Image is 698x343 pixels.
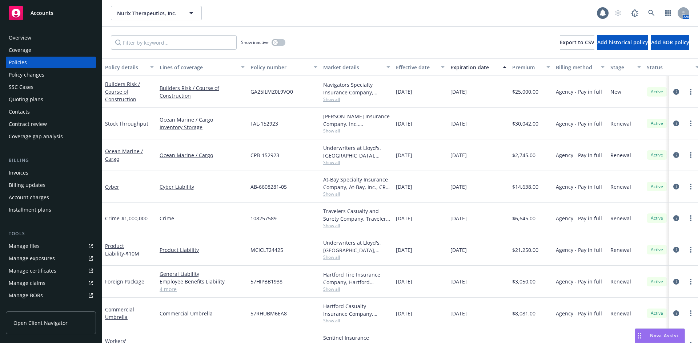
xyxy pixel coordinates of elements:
span: [DATE] [396,215,412,222]
a: SSC Cases [6,81,96,93]
span: New [610,88,621,95]
a: more [686,87,695,96]
span: Show all [323,318,390,324]
div: Invoices [9,167,28,179]
div: Underwriters at Lloyd's, [GEOGRAPHIC_DATA], [PERSON_NAME] of [GEOGRAPHIC_DATA], Clinical Trials I... [323,239,390,254]
a: Installment plans [6,204,96,216]
span: - $1,000,000 [120,215,148,222]
button: Expiration date [448,58,509,76]
div: Billing [6,157,96,164]
div: Contacts [9,106,30,118]
span: Show all [323,128,390,134]
div: Hartford Casualty Insurance Company, Hartford Insurance Group [323,302,390,318]
span: Accounts [31,10,53,16]
div: Summary of insurance [9,302,64,314]
div: [PERSON_NAME] Insurance Company, Inc., [PERSON_NAME] Group, [PERSON_NAME] Cargo [323,113,390,128]
span: Active [650,310,664,317]
a: Product Liability [160,246,245,254]
div: Contract review [9,118,47,130]
button: Policy number [248,58,320,76]
div: Premium [512,64,542,71]
div: Manage files [9,240,40,252]
a: Builders Risk / Course of Construction [105,81,140,103]
span: Show all [323,191,390,197]
span: GA25ILMZ0L9VQ0 [250,88,293,95]
span: $14,638.00 [512,183,538,191]
span: [DATE] [396,88,412,95]
span: Agency - Pay in full [556,246,602,254]
a: Commercial Umbrella [105,306,134,320]
a: Employee Benefits Liability [160,278,245,285]
a: Switch app [661,6,675,20]
a: Crime [105,215,148,222]
a: Report a Bug [627,6,642,20]
span: Agency - Pay in full [556,151,602,159]
span: Active [650,215,664,221]
span: $8,081.00 [512,310,535,317]
span: Agency - Pay in full [556,215,602,222]
a: Policies [6,57,96,68]
span: Show all [323,159,390,166]
span: Nurix Therapeutics, Inc. [117,9,180,17]
div: Lines of coverage [160,64,237,71]
a: Crime [160,215,245,222]
span: Renewal [610,278,631,285]
div: Quoting plans [9,94,43,105]
a: circleInformation [672,119,681,128]
div: Market details [323,64,382,71]
span: Show inactive [241,39,269,45]
a: Ocean Marine / Cargo [105,148,143,162]
span: Agency - Pay in full [556,310,602,317]
span: Renewal [610,151,631,159]
div: Underwriters at Lloyd's, [GEOGRAPHIC_DATA], [PERSON_NAME] of [GEOGRAPHIC_DATA], [PERSON_NAME] Cargo [323,144,390,159]
span: Active [650,183,664,190]
a: Manage BORs [6,290,96,301]
div: Manage certificates [9,265,56,277]
a: more [686,214,695,222]
span: [DATE] [396,278,412,285]
button: Premium [509,58,553,76]
a: Overview [6,32,96,44]
span: [DATE] [450,88,467,95]
a: Builders Risk / Course of Construction [160,84,245,99]
div: Coverage gap analysis [9,131,63,142]
a: Ocean Marine / Cargo [160,116,245,123]
button: Market details [320,58,393,76]
a: Ocean Marine / Cargo [160,151,245,159]
span: Agency - Pay in full [556,88,602,95]
a: Search [644,6,659,20]
span: AB-6608281-05 [250,183,287,191]
button: Nurix Therapeutics, Inc. [111,6,202,20]
a: Commercial Umbrella [160,310,245,317]
span: [DATE] [396,151,412,159]
a: General Liability [160,270,245,278]
div: Stage [610,64,633,71]
span: [DATE] [396,183,412,191]
a: Foreign Package [105,278,144,285]
span: Show all [323,96,390,102]
span: Renewal [610,246,631,254]
span: Renewal [610,120,631,127]
div: Billing updates [9,179,45,191]
a: circleInformation [672,151,681,159]
span: [DATE] [450,120,467,127]
div: Policy changes [9,69,44,81]
span: Export to CSV [560,39,594,46]
span: $2,745.00 [512,151,535,159]
div: Manage claims [9,277,45,289]
span: Show all [323,254,390,260]
div: Manage BORs [9,290,43,301]
span: Renewal [610,215,631,222]
a: Policy changes [6,69,96,81]
button: Policy details [102,58,157,76]
span: Active [650,246,664,253]
span: 57RHUBM6EA8 [250,310,287,317]
a: circleInformation [672,277,681,286]
span: Agency - Pay in full [556,278,602,285]
a: circleInformation [672,245,681,254]
a: Summary of insurance [6,302,96,314]
span: Renewal [610,310,631,317]
div: Hartford Fire Insurance Company, Hartford Insurance Group [323,271,390,286]
span: Nova Assist [650,332,679,339]
a: 4 more [160,285,245,293]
